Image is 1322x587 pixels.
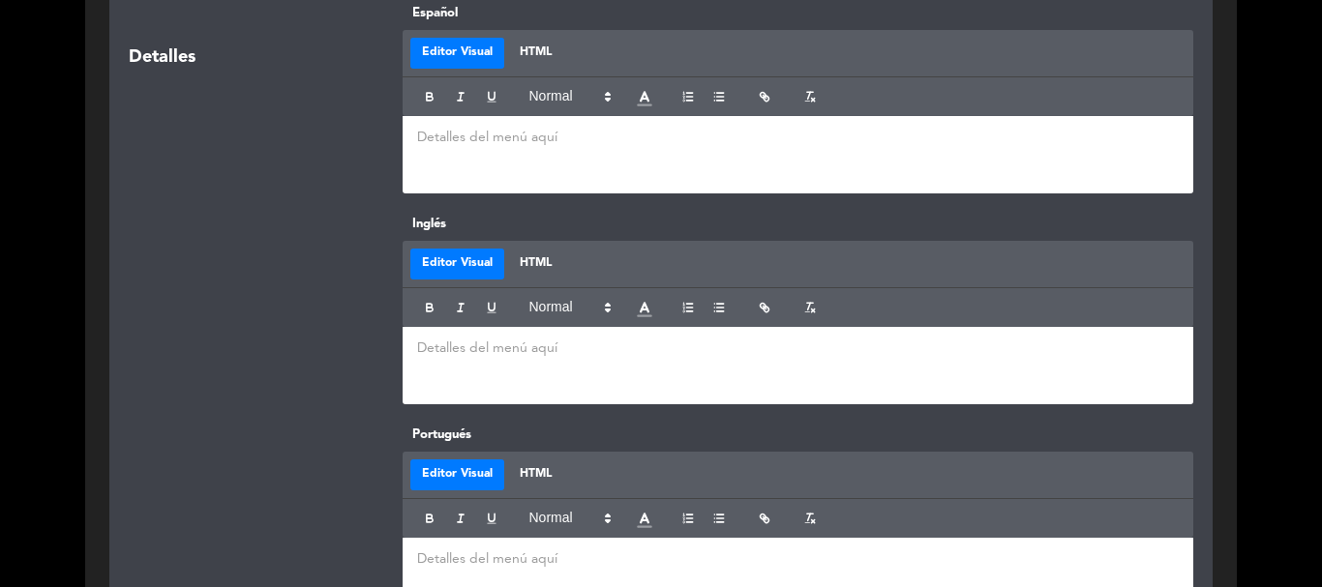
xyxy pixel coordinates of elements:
label: Portugués [403,425,1194,445]
button: HTML [508,249,563,279]
button: Editor Visual [410,459,504,490]
button: Editor Visual [410,249,504,279]
button: HTML [508,38,563,69]
button: Editor Visual [410,38,504,69]
span: Detalles [129,44,195,72]
label: Español [403,3,1194,23]
button: HTML [508,459,563,490]
label: Inglés [403,214,1194,234]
